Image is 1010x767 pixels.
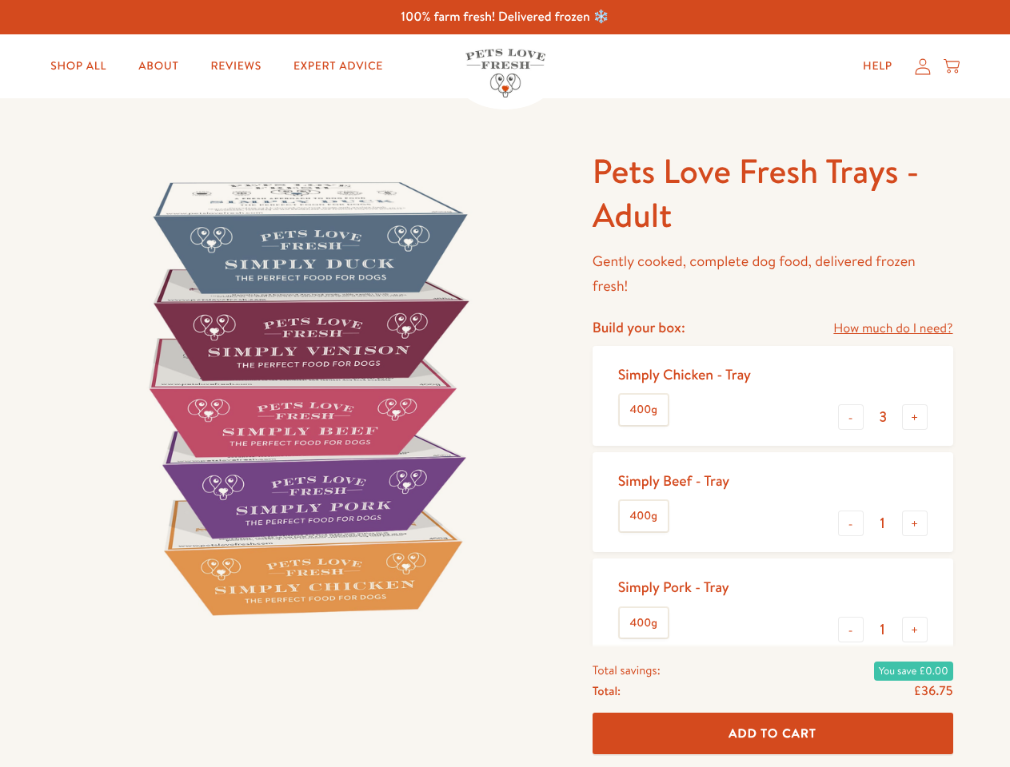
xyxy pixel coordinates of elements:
span: Total savings: [593,660,661,681]
button: + [902,617,928,642]
label: 400g [620,501,668,531]
img: Pets Love Fresh [465,49,545,97]
label: 400g [620,608,668,638]
span: You save £0.00 [874,662,953,681]
a: Shop All [38,50,119,82]
button: Add To Cart [593,713,953,755]
div: Simply Pork - Tray [618,578,729,596]
p: Gently cooked, complete dog food, delivered frozen fresh! [593,249,953,298]
span: £36.75 [913,682,952,700]
span: Total: [593,681,621,701]
img: Pets Love Fresh Trays - Adult [58,149,554,646]
div: Simply Chicken - Tray [618,365,751,383]
div: Simply Beef - Tray [618,471,729,490]
a: How much do I need? [833,318,952,340]
a: Reviews [198,50,273,82]
a: About [126,50,191,82]
a: Expert Advice [281,50,396,82]
h1: Pets Love Fresh Trays - Adult [593,149,953,236]
button: - [838,617,864,642]
a: Help [850,50,905,82]
h4: Build your box: [593,318,685,336]
span: Add To Cart [729,725,816,741]
label: 400g [620,395,668,425]
button: + [902,511,928,536]
button: + [902,404,928,430]
button: - [838,404,864,430]
button: - [838,511,864,536]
